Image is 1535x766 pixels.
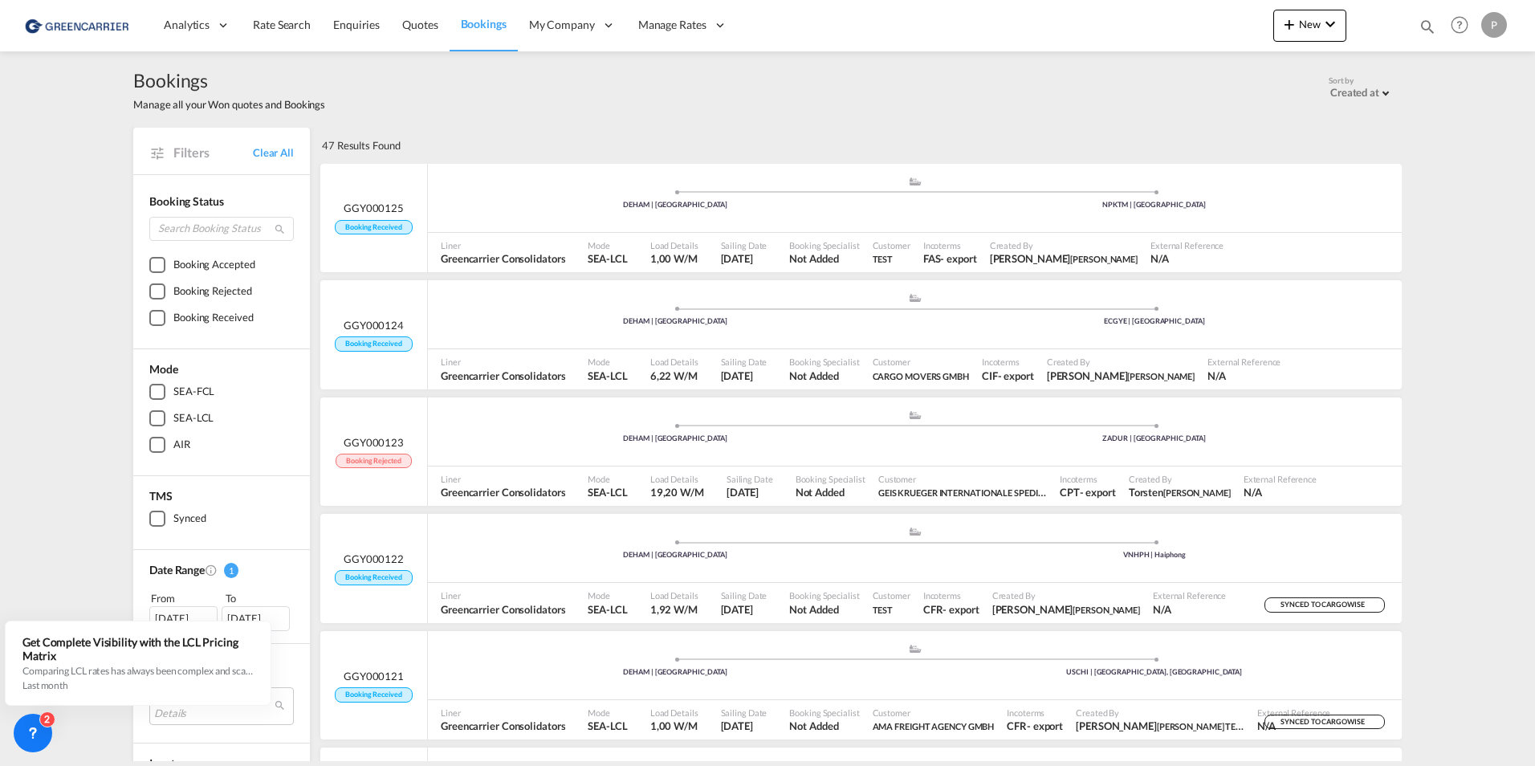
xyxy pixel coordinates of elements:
div: GGY000125 Booking Received assets/icons/custom/ship-fill.svgassets/icons/custom/roll-o-plane.svgP... [320,164,1402,273]
div: USCHI | [GEOGRAPHIC_DATA], [GEOGRAPHIC_DATA] [915,667,1395,678]
span: N/A [1244,485,1317,499]
span: 6 Oct 2025 [721,369,767,383]
span: Enquiries [333,18,380,31]
span: Incoterms [982,356,1034,368]
span: Not Added [796,485,865,499]
span: N/A [1153,602,1226,617]
span: GEIS KRUEGER INTERNATIONALE SPEDITION GMBH [878,486,1087,499]
span: Customer [873,707,995,719]
div: icon-magnify [1419,18,1436,42]
span: Liner [441,707,565,719]
span: From To [DATE][DATE] [149,590,294,630]
div: CIF [982,369,998,383]
span: 26 Sep 2025 [727,485,773,499]
md-icon: icon-magnify [274,223,286,235]
div: DEHAM | [GEOGRAPHIC_DATA] [436,200,915,210]
span: Not Added [789,369,859,383]
span: CARGO MOVERS GMBH [873,369,969,383]
div: - export [943,602,979,617]
span: SYNCED TO CARGOWISE [1281,717,1368,732]
img: 1378a7308afe11ef83610d9e779c6b34.png [24,7,132,43]
span: Filters [173,144,253,161]
span: AMA FREIGHT AGENCY GMBH [873,721,995,731]
button: icon-plus 400-fgNewicon-chevron-down [1273,10,1346,42]
span: Mode [588,239,627,251]
md-icon: assets/icons/custom/ship-fill.svg [906,645,925,653]
span: GGY000124 [344,318,404,332]
span: Mode [588,356,627,368]
span: Booking Specialist [796,473,865,485]
span: Mode [588,589,627,601]
span: External Reference [1153,589,1226,601]
span: Created By [1129,473,1231,485]
span: Booking Specialist [789,239,859,251]
md-icon: assets/icons/custom/ship-fill.svg [906,528,925,536]
span: Mode [588,473,627,485]
span: External Reference [1257,707,1330,719]
div: - export [998,369,1034,383]
span: Kai Widowski [1047,369,1195,383]
span: SEA-LCL [588,369,627,383]
span: Isabel Huebner [990,251,1138,266]
div: SEA-LCL [173,410,214,426]
span: [PERSON_NAME] [1163,487,1231,498]
div: VNHPH | Haiphong [915,550,1395,560]
span: Greencarrier Consolidators [441,602,565,617]
span: External Reference [1150,239,1224,251]
span: GGY000121 [344,669,404,683]
span: Greencarrier Consolidators [441,485,565,499]
span: Philip Barreiro [992,602,1140,617]
span: Booking Status [149,194,224,208]
div: AIR [173,437,190,453]
span: Customer [873,356,969,368]
span: CFR export [923,602,979,617]
span: Bookings [461,17,507,31]
div: DEHAM | [GEOGRAPHIC_DATA] [436,667,915,678]
span: 19,20 W/M [650,486,704,499]
span: Manage Rates [638,17,706,33]
div: [DATE] [149,606,218,630]
span: 1 [224,563,238,578]
div: NPKTM | [GEOGRAPHIC_DATA] [915,200,1395,210]
md-checkbox: AIR [149,437,294,453]
span: GEIS KRUEGER INTERNATIONALE SPEDITION GMBH [878,485,1047,499]
span: Incoterms [923,589,979,601]
span: 24 Sep 2025 [721,251,767,266]
span: Load Details [650,356,698,368]
span: Sort by [1329,75,1354,86]
span: SEA-LCL [588,251,627,266]
span: My Company [529,17,595,33]
span: SEA-LCL [588,485,627,499]
div: GGY000122 Booking Received assets/icons/custom/ship-fill.svgassets/icons/custom/roll-o-plane.svgP... [320,514,1402,623]
span: Customer [873,239,910,251]
div: CFR [1007,719,1027,733]
span: TEST [873,254,894,264]
span: Booking Specialist [789,589,859,601]
div: SEA-FCL [173,384,214,400]
input: Search Booking Status [149,217,294,241]
span: N/A [1257,719,1330,733]
span: Help [1446,11,1473,39]
span: 6,22 W/M [650,369,698,382]
span: Booking Received [335,220,412,235]
div: Booking Accepted [173,257,254,273]
md-icon: icon-chevron-down [1321,14,1340,34]
span: Created By [990,239,1138,251]
span: [PERSON_NAME] [1073,605,1140,615]
span: Sailing Date [721,707,767,719]
span: Bookings [133,67,325,93]
span: CARGO MOVERS GMBH [873,371,969,381]
div: To [224,590,295,606]
span: Not Added [789,251,859,266]
span: CFR export [1007,719,1063,733]
div: ECGYE | [GEOGRAPHIC_DATA] [915,316,1395,327]
span: Torsten Sommer [1129,485,1231,499]
div: CPT [1060,485,1080,499]
span: Customer [878,473,1047,485]
span: N/A [1207,369,1281,383]
span: Greencarrier Consolidators [441,719,565,733]
span: CPT export [1060,485,1116,499]
span: CIF export [982,369,1034,383]
div: From [149,590,220,606]
div: ZADUR | [GEOGRAPHIC_DATA] [915,434,1395,444]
